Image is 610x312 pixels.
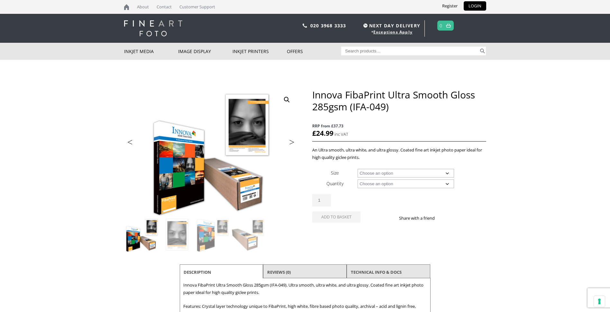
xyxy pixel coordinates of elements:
[310,23,346,29] a: 020 3968 3333
[184,266,211,278] a: Description
[267,266,291,278] a: Reviews (0)
[594,296,605,307] button: Your consent preferences for tracking technologies
[312,122,486,130] span: RRP from £37.73
[303,23,307,28] img: phone.svg
[287,43,341,60] a: Offers
[178,43,232,60] a: Image Display
[124,43,178,60] a: Inkjet Media
[363,23,368,28] img: time.svg
[312,194,331,206] input: Product quantity
[442,216,448,221] img: facebook sharing button
[351,266,402,278] a: TECHNICAL INFO & DOCS
[232,43,287,60] a: Inkjet Printers
[160,217,195,252] img: Innova FibaPrint Ultra Smooth Gloss 285gsm (IFA-049) - Image 2
[362,22,420,29] span: NEXT DAY DELIVERY
[399,215,442,222] p: Share with a friend
[464,1,486,11] a: LOGIN
[312,211,360,223] button: Add to basket
[312,129,316,138] span: £
[231,217,265,252] img: Innova FibaPrint Ultra Smooth Gloss 285gsm (IFA-049) - Image 4
[440,21,442,30] a: 0
[446,23,451,28] img: basket.svg
[341,47,479,55] input: Search products…
[195,217,230,252] img: Innova FibaPrint Ultra Smooth Gloss 285gsm (IFA-049) - Image 3
[331,170,339,176] label: Size
[373,29,413,35] a: Exceptions Apply
[458,216,463,221] img: email sharing button
[479,47,486,55] button: Search
[312,146,486,161] p: An Ultra smooth, ultra white, and ultra glossy. Coated fine art inkjet photo paper ideal for high...
[312,129,333,138] bdi: 24.99
[124,217,159,252] img: Innova FibaPrint Ultra Smooth Gloss 285gsm (IFA-049)
[183,281,427,296] p: Innova FibaPrint Ultra Smooth Gloss 285gsm (IFA-049). Ultra smooth, ultra white, and ultra glossy...
[437,1,462,11] a: Register
[326,180,343,187] label: Quantity
[312,89,486,113] h1: Innova FibaPrint Ultra Smooth Gloss 285gsm (IFA-049)
[450,216,455,221] img: twitter sharing button
[281,94,293,106] a: View full-screen image gallery
[124,20,182,36] img: logo-white.svg
[124,89,298,217] img: Innova FibaPrint Ultra Smooth Gloss 285gsm (IFA-049)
